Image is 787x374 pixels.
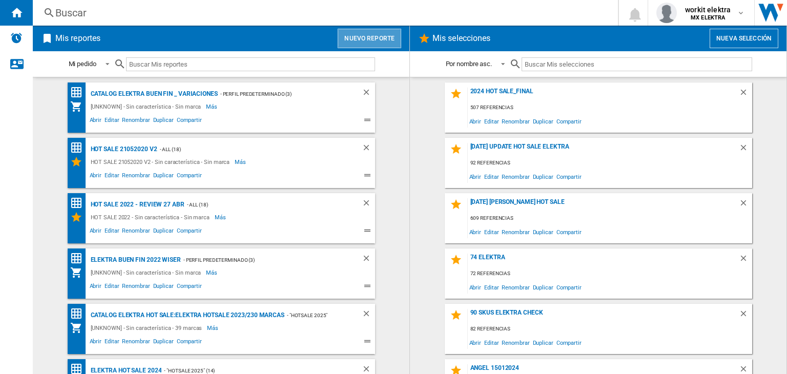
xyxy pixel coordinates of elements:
div: Mi colección [70,322,88,334]
span: Abrir [88,337,103,349]
div: Matriz de precios [70,307,88,320]
span: Compartir [555,336,583,349]
div: Matriz de precios [70,86,88,99]
input: Buscar Mis selecciones [522,57,752,71]
span: Abrir [88,171,103,183]
div: Mi pedido [69,60,96,68]
input: Buscar Mis reportes [126,57,375,71]
span: Renombrar [120,337,151,349]
div: - "HOTSALE 2025" (14) [284,309,341,322]
span: Editar [483,114,500,128]
div: 507 referencias [468,101,752,114]
span: Duplicar [152,171,175,183]
div: [DATE] UPDATE HOT SALE ELEKTRA [468,143,739,157]
span: Editar [483,336,500,349]
div: Buscar [55,6,591,20]
span: Compartir [175,171,203,183]
div: - ALL (18) [184,198,341,211]
div: HOT SALE 2022 - review 27 abr [88,198,184,211]
div: 72 referencias [468,267,752,280]
div: [UNKNOWN] - Sin característica - 39 marcas [88,322,208,334]
span: Renombrar [120,281,151,294]
span: Editar [103,226,120,238]
h2: Mis selecciones [430,29,493,48]
div: HOT SALE 21052020 V2 - Sin característica - Sin marca [88,156,235,168]
span: Más [207,322,220,334]
div: Matriz de precios [70,252,88,265]
span: Compartir [175,226,203,238]
span: Duplicar [531,280,555,294]
span: Duplicar [531,225,555,239]
div: Borrar [362,254,375,266]
img: profile.jpg [656,3,677,23]
span: Compartir [555,170,583,183]
span: Renombrar [120,171,151,183]
span: Abrir [468,225,483,239]
span: Abrir [88,226,103,238]
span: Renombrar [500,114,531,128]
div: Mis Selecciones [70,156,88,168]
div: Matriz de precios [70,197,88,210]
span: Renombrar [120,226,151,238]
span: Compartir [555,225,583,239]
span: Renombrar [500,170,531,183]
span: Renombrar [500,225,531,239]
div: Matriz de precios [70,141,88,154]
div: Mi colección [70,266,88,279]
span: Abrir [468,170,483,183]
span: Duplicar [531,170,555,183]
div: [UNKNOWN] - Sin característica - Sin marca [88,100,206,113]
img: alerts-logo.svg [10,32,23,44]
div: - Perfil predeterminado (3) [181,254,341,266]
div: CATALOG ELEKTRA HOT SALE:Elektra hotsale 2023/230 marcas [88,309,284,322]
div: CATALOG ELEKTRA BUEN FIN _ VARIACIONES [88,88,218,100]
b: MX ELEKTRA [691,14,725,21]
span: Compartir [175,337,203,349]
div: HOT SALE 21052020 V2 [88,143,157,156]
span: Renombrar [500,280,531,294]
div: 90 skus elektra check [468,309,739,323]
span: Editar [483,170,500,183]
div: 92 referencias [468,157,752,170]
div: Borrar [739,88,752,101]
span: Compartir [555,280,583,294]
button: Nueva selección [710,29,778,48]
div: Borrar [739,254,752,267]
span: Editar [103,337,120,349]
span: Editar [103,171,120,183]
span: Más [235,156,247,168]
span: Compartir [175,281,203,294]
div: Borrar [362,309,375,322]
span: Compartir [555,114,583,128]
span: workit elektra [685,5,731,15]
span: Abrir [468,114,483,128]
span: Duplicar [152,337,175,349]
span: Abrir [88,115,103,128]
div: [UNKNOWN] - Sin característica - Sin marca [88,266,206,279]
span: Duplicar [531,114,555,128]
span: Editar [103,115,120,128]
span: Más [206,266,219,279]
span: Abrir [468,280,483,294]
span: Duplicar [152,226,175,238]
button: Nuevo reporte [338,29,401,48]
span: Más [215,211,227,223]
span: Abrir [468,336,483,349]
div: Borrar [362,88,375,100]
span: Editar [103,281,120,294]
span: Compartir [175,115,203,128]
div: Borrar [739,309,752,323]
div: [DATE] [PERSON_NAME] HOT SALE [468,198,739,212]
span: Editar [483,225,500,239]
div: Por nombre asc. [446,60,492,68]
h2: Mis reportes [53,29,102,48]
span: Duplicar [152,115,175,128]
div: ELEKTRA BUEN FIN 2022 WISER [88,254,181,266]
div: Borrar [362,143,375,156]
span: Duplicar [152,281,175,294]
span: Renombrar [120,115,151,128]
div: 82 referencias [468,323,752,336]
span: Renombrar [500,336,531,349]
div: Borrar [739,143,752,157]
span: Más [206,100,219,113]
